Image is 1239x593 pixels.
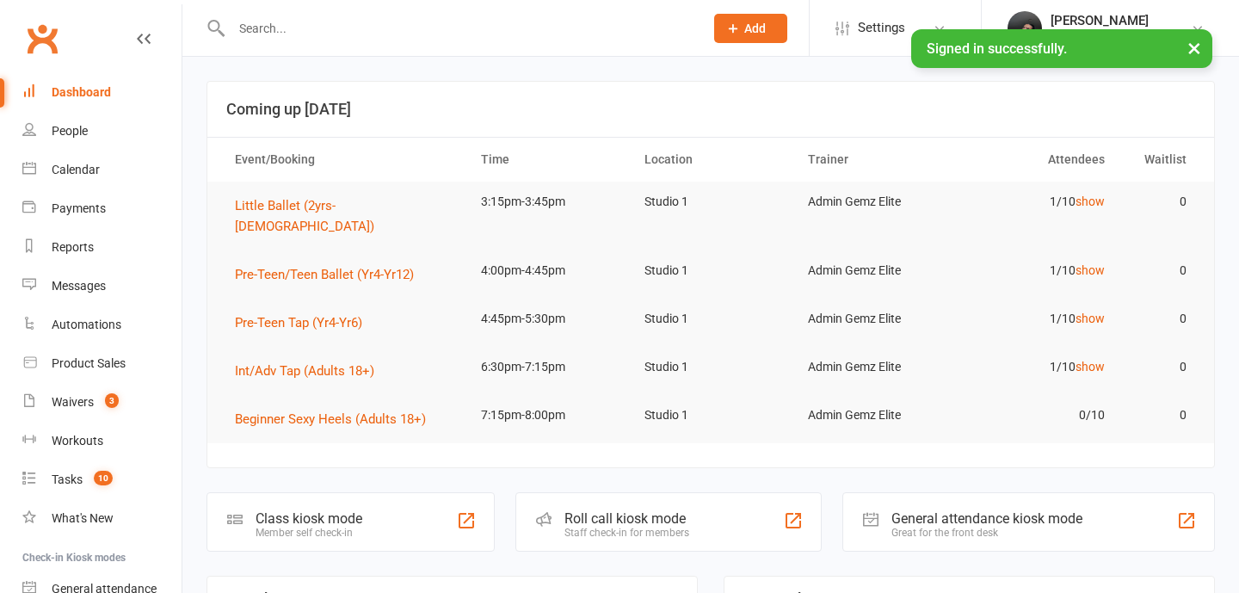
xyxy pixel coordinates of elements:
[629,299,792,339] td: Studio 1
[1051,28,1180,44] div: Gemz Elite Dance Studio
[465,347,629,387] td: 6:30pm-7:15pm
[52,356,126,370] div: Product Sales
[465,138,629,182] th: Time
[22,499,182,538] a: What's New
[21,17,64,60] a: Clubworx
[744,22,766,35] span: Add
[52,201,106,215] div: Payments
[235,361,386,381] button: Int/Adv Tap (Adults 18+)
[256,510,362,527] div: Class kiosk mode
[1120,182,1202,222] td: 0
[629,250,792,291] td: Studio 1
[629,182,792,222] td: Studio 1
[22,306,182,344] a: Automations
[235,264,426,285] button: Pre-Teen/Teen Ballet (Yr4-Yr12)
[956,138,1119,182] th: Attendees
[858,9,905,47] span: Settings
[52,473,83,486] div: Tasks
[52,240,94,254] div: Reports
[1008,11,1042,46] img: thumb_image1739337055.png
[956,182,1119,222] td: 1/10
[465,395,629,435] td: 7:15pm-8:00pm
[235,411,426,427] span: Beginner Sexy Heels (Adults 18+)
[52,318,121,331] div: Automations
[629,138,792,182] th: Location
[22,73,182,112] a: Dashboard
[52,395,94,409] div: Waivers
[1120,299,1202,339] td: 0
[1120,138,1202,182] th: Waitlist
[22,460,182,499] a: Tasks 10
[465,182,629,222] td: 3:15pm-3:45pm
[52,279,106,293] div: Messages
[226,16,692,40] input: Search...
[235,198,374,234] span: Little Ballet (2yrs-[DEMOGRAPHIC_DATA])
[1076,360,1105,374] a: show
[22,151,182,189] a: Calendar
[792,299,956,339] td: Admin Gemz Elite
[256,527,362,539] div: Member self check-in
[22,112,182,151] a: People
[1076,195,1105,208] a: show
[52,434,103,448] div: Workouts
[52,124,88,138] div: People
[792,250,956,291] td: Admin Gemz Elite
[891,510,1082,527] div: General attendance kiosk mode
[956,395,1119,435] td: 0/10
[22,189,182,228] a: Payments
[226,101,1195,118] h3: Coming up [DATE]
[792,347,956,387] td: Admin Gemz Elite
[1051,13,1180,28] div: [PERSON_NAME]
[105,393,119,408] span: 3
[235,315,362,330] span: Pre-Teen Tap (Yr4-Yr6)
[465,299,629,339] td: 4:45pm-5:30pm
[22,344,182,383] a: Product Sales
[792,395,956,435] td: Admin Gemz Elite
[235,409,438,429] button: Beginner Sexy Heels (Adults 18+)
[235,195,450,237] button: Little Ballet (2yrs-[DEMOGRAPHIC_DATA])
[564,510,689,527] div: Roll call kiosk mode
[1120,395,1202,435] td: 0
[219,138,465,182] th: Event/Booking
[1120,250,1202,291] td: 0
[956,299,1119,339] td: 1/10
[714,14,787,43] button: Add
[927,40,1067,57] span: Signed in successfully.
[465,250,629,291] td: 4:00pm-4:45pm
[22,228,182,267] a: Reports
[956,347,1119,387] td: 1/10
[52,163,100,176] div: Calendar
[94,471,113,485] span: 10
[629,347,792,387] td: Studio 1
[891,527,1082,539] div: Great for the front desk
[22,383,182,422] a: Waivers 3
[235,312,374,333] button: Pre-Teen Tap (Yr4-Yr6)
[22,267,182,306] a: Messages
[52,85,111,99] div: Dashboard
[1076,263,1105,277] a: show
[792,182,956,222] td: Admin Gemz Elite
[956,250,1119,291] td: 1/10
[235,267,414,282] span: Pre-Teen/Teen Ballet (Yr4-Yr12)
[1120,347,1202,387] td: 0
[792,138,956,182] th: Trainer
[1179,29,1210,66] button: ×
[235,363,374,379] span: Int/Adv Tap (Adults 18+)
[22,422,182,460] a: Workouts
[564,527,689,539] div: Staff check-in for members
[629,395,792,435] td: Studio 1
[52,511,114,525] div: What's New
[1076,312,1105,325] a: show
